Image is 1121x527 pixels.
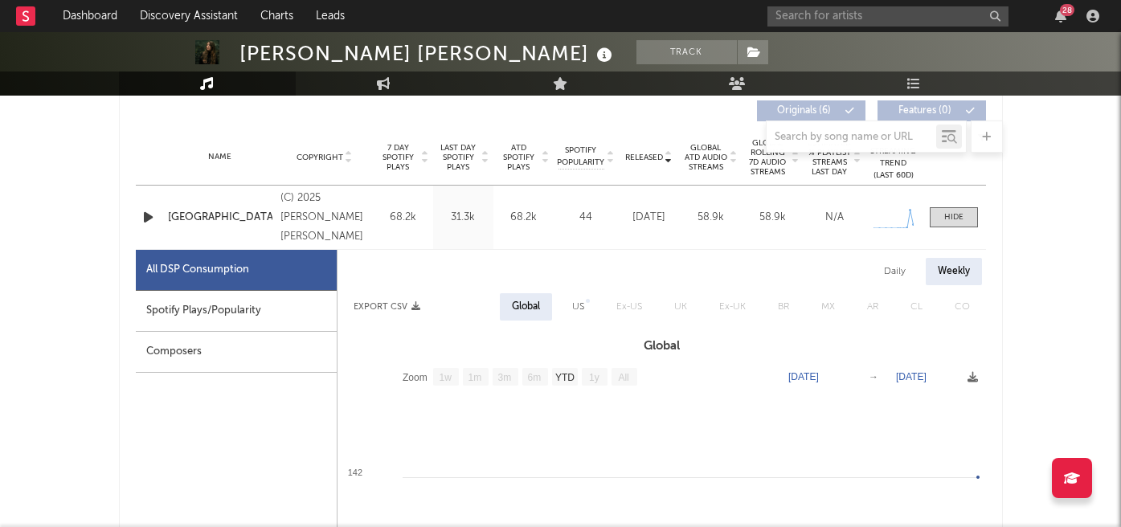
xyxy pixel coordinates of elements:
[439,372,452,383] text: 1w
[869,133,918,182] div: Global Streaming Trend (Last 60D)
[497,372,511,383] text: 3m
[896,371,927,382] text: [DATE]
[572,297,584,317] div: US
[527,372,541,383] text: 6m
[808,210,861,226] div: N/A
[347,468,362,477] text: 142
[354,302,420,312] button: Export CSV
[767,106,841,116] span: Originals ( 6 )
[497,143,540,172] span: ATD Spotify Plays
[554,372,574,383] text: YTD
[512,297,540,317] div: Global
[136,250,337,291] div: All DSP Consumption
[437,210,489,226] div: 31.3k
[746,138,790,177] span: Global Rolling 7D Audio Streams
[468,372,481,383] text: 1m
[684,143,728,172] span: Global ATD Audio Streams
[377,143,419,172] span: 7 Day Spotify Plays
[136,291,337,332] div: Spotify Plays/Popularity
[168,151,273,163] div: Name
[557,145,604,169] span: Spotify Popularity
[297,153,343,162] span: Copyright
[808,138,852,177] span: Estimated % Playlist Streams Last Day
[1060,4,1074,16] div: 28
[622,210,676,226] div: [DATE]
[869,371,878,382] text: →
[377,210,429,226] div: 68.2k
[788,371,819,382] text: [DATE]
[746,210,800,226] div: 58.9k
[1055,10,1066,22] button: 28
[926,258,982,285] div: Weekly
[497,210,550,226] div: 68.2k
[618,372,628,383] text: All
[338,337,986,356] h3: Global
[558,210,614,226] div: 44
[589,372,599,383] text: 1y
[280,189,368,247] div: (C) 2025 [PERSON_NAME] [PERSON_NAME]
[767,6,1008,27] input: Search for artists
[872,258,918,285] div: Daily
[437,143,480,172] span: Last Day Spotify Plays
[878,100,986,121] button: Features(0)
[239,40,616,67] div: [PERSON_NAME] [PERSON_NAME]
[403,372,428,383] text: Zoom
[636,40,737,64] button: Track
[136,332,337,373] div: Composers
[767,131,936,144] input: Search by song name or URL
[168,210,273,226] a: [GEOGRAPHIC_DATA]
[888,106,962,116] span: Features ( 0 )
[146,260,249,280] div: All DSP Consumption
[757,100,865,121] button: Originals(6)
[684,210,738,226] div: 58.9k
[625,153,663,162] span: Released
